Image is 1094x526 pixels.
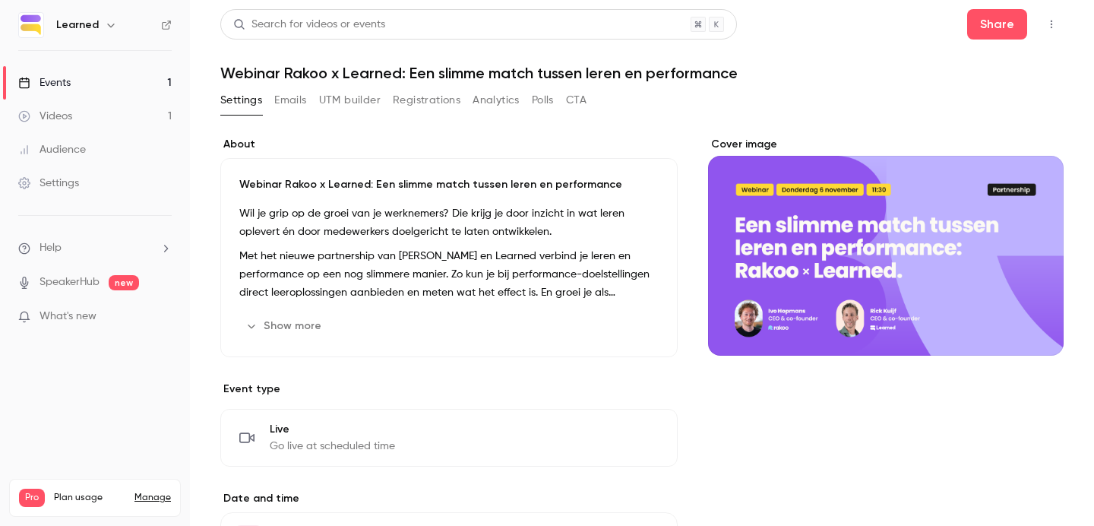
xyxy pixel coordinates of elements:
[708,137,1064,356] section: Cover image
[109,275,139,290] span: new
[18,240,172,256] li: help-dropdown-opener
[220,382,678,397] p: Event type
[56,17,99,33] h6: Learned
[967,9,1027,40] button: Share
[566,88,587,112] button: CTA
[274,88,306,112] button: Emails
[532,88,554,112] button: Polls
[19,13,43,37] img: Learned
[220,491,678,506] label: Date and time
[18,75,71,90] div: Events
[18,176,79,191] div: Settings
[393,88,460,112] button: Registrations
[220,137,678,152] label: About
[18,109,72,124] div: Videos
[239,177,659,192] p: Webinar Rakoo x Learned: Een slimme match tussen leren en performance
[239,247,659,302] p: Met het nieuwe partnership van [PERSON_NAME] en Learned verbind je leren en performance op een no...
[134,492,171,504] a: Manage
[220,64,1064,82] h1: Webinar Rakoo x Learned: Een slimme match tussen leren en performance
[40,274,100,290] a: SpeakerHub
[708,137,1064,152] label: Cover image
[319,88,381,112] button: UTM builder
[239,314,330,338] button: Show more
[220,88,262,112] button: Settings
[239,204,659,241] p: Wil je grip op de groei van je werknemers? Die krijg je door inzicht in wat leren oplevert én doo...
[270,422,395,437] span: Live
[270,439,395,454] span: Go live at scheduled time
[19,489,45,507] span: Pro
[18,142,86,157] div: Audience
[40,309,96,325] span: What's new
[473,88,520,112] button: Analytics
[54,492,125,504] span: Plan usage
[233,17,385,33] div: Search for videos or events
[40,240,62,256] span: Help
